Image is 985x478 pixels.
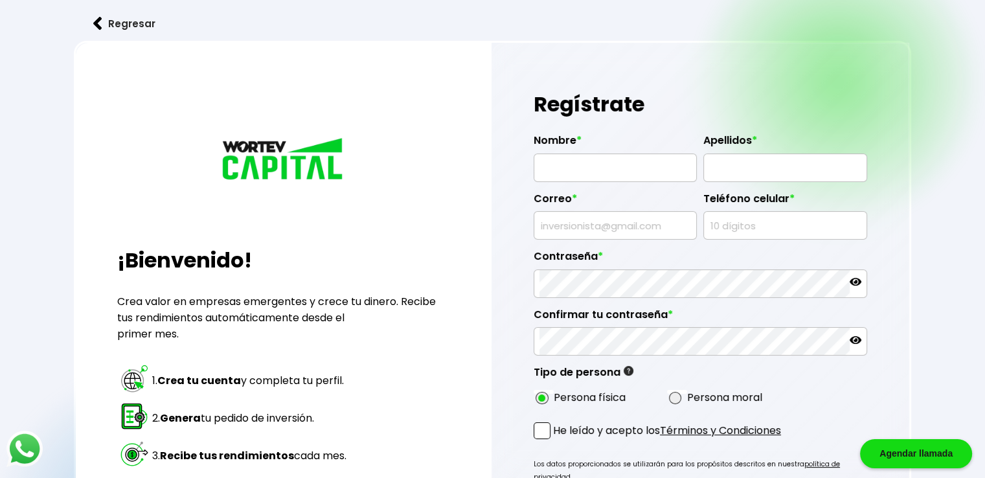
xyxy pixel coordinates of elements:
label: Persona moral [687,389,762,405]
a: Términos y Condiciones [660,423,781,438]
button: Regresar [74,6,175,41]
td: 3. cada mes. [152,438,347,474]
label: Contraseña [534,250,867,269]
div: Agendar llamada [860,439,972,468]
input: inversionista@gmail.com [539,212,691,239]
img: paso 2 [119,401,150,431]
label: Tipo de persona [534,366,633,385]
img: flecha izquierda [93,17,102,30]
a: flecha izquierdaRegresar [74,6,911,41]
label: Apellidos [703,134,866,154]
strong: Genera [160,411,201,426]
p: Crea valor en empresas emergentes y crece tu dinero. Recibe tus rendimientos automáticamente desd... [117,293,449,342]
img: paso 3 [119,438,150,469]
td: 2. tu pedido de inversión. [152,400,347,437]
label: Nombre [534,134,697,154]
img: paso 1 [119,363,150,394]
h1: Regístrate [534,85,867,124]
input: 10 dígitos [709,212,861,239]
img: logos_whatsapp-icon.242b2217.svg [6,431,43,467]
strong: Crea tu cuenta [157,373,241,388]
img: logo_wortev_capital [219,136,348,184]
label: Teléfono celular [703,192,866,212]
img: gfR76cHglkPwleuBLjWdxeZVvX9Wp6JBDmjRYY8JYDQn16A2ICN00zLTgIroGa6qie5tIuWH7V3AapTKqzv+oMZsGfMUqL5JM... [624,366,633,376]
strong: Recibe tus rendimientos [160,448,294,463]
p: He leído y acepto los [553,422,781,438]
label: Confirmar tu contraseña [534,308,867,328]
td: 1. y completa tu perfil. [152,363,347,399]
h2: ¡Bienvenido! [117,245,449,276]
label: Correo [534,192,697,212]
label: Persona física [554,389,626,405]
